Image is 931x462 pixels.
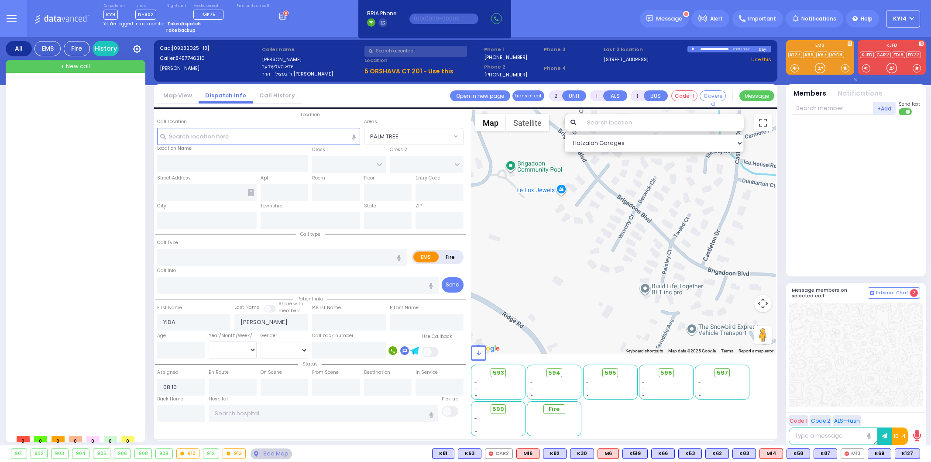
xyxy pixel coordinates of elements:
[788,52,802,58] a: K127
[530,386,533,392] span: -
[364,128,464,145] span: PALM TREE
[93,41,119,56] a: History
[512,90,544,101] button: Transfer call
[203,11,216,18] span: MF75
[52,436,65,442] span: 0
[489,452,493,456] img: red-radio-icon.svg
[172,45,209,52] span: [09282025_18]
[833,415,861,426] button: ALS-Rush
[157,369,179,376] label: Assigned
[416,203,422,210] label: ZIP
[816,52,828,58] a: K87
[474,379,477,386] span: -
[586,392,589,399] span: -
[262,63,361,70] label: יודא האלענדער
[261,203,282,210] label: Township
[759,448,783,459] div: ALS
[841,448,864,459] div: M13
[646,15,653,22] img: message.svg
[312,175,325,182] label: Room
[114,449,131,459] div: 906
[296,111,324,118] span: Location
[312,332,354,339] label: Call back number
[364,118,377,125] label: Areas
[733,44,741,54] div: 0:00
[581,114,743,131] input: Search location
[166,3,186,9] label: Night unit
[698,386,701,392] span: -
[157,267,176,274] label: Call Info
[474,415,477,422] span: -
[868,287,920,299] button: Internal Chat 2
[223,449,246,459] div: 913
[642,386,645,392] span: -
[160,65,259,72] label: [PERSON_NAME]
[416,175,440,182] label: Entry Code
[678,448,702,459] div: K53
[261,332,277,339] label: Gender
[549,405,560,414] span: Fire
[364,67,453,76] u: 5 ORSHAVA CT 201 - Use this
[34,436,47,442] span: 0
[157,145,192,152] label: Location Name
[786,43,854,49] label: EMS
[438,252,463,262] label: Fire
[312,146,328,153] label: Cross 1
[442,277,464,293] button: Send
[364,128,451,144] span: PALM TREE
[474,422,477,428] span: -
[876,290,908,296] span: Internal Chat
[167,21,201,27] strong: Take dispatch
[474,428,477,435] span: -
[858,43,926,49] label: KJFD
[458,448,481,459] div: K63
[157,396,183,403] label: Back Home
[177,449,199,459] div: 910
[530,379,533,386] span: -
[660,369,672,377] span: 596
[364,175,374,182] label: Floor
[135,10,156,20] span: D-802
[586,379,589,386] span: -
[543,448,567,459] div: K82
[562,90,586,101] button: UNIT
[794,89,826,99] button: Members
[209,405,438,422] input: Search hospital
[751,56,771,63] a: Use this
[69,436,82,442] span: 0
[157,203,166,210] label: City
[845,452,849,456] img: red-radio-icon.svg
[484,46,541,53] span: Phone 1
[293,296,327,302] span: Patient info
[759,46,771,52] div: Bay
[251,448,292,459] div: See map
[671,90,697,101] button: Code-1
[17,436,30,442] span: 0
[390,146,407,153] label: Cross 2
[873,102,896,115] button: +Add
[492,405,504,414] span: 599
[732,448,756,459] div: K83
[86,436,100,442] span: 0
[698,392,701,399] span: -
[458,448,481,459] div: BLS
[364,57,481,64] label: Location
[700,90,726,101] button: Covered
[364,46,467,57] input: Search a contact
[598,448,619,459] div: M6
[899,107,913,116] label: Turn off text
[651,448,675,459] div: K66
[886,10,920,28] button: KY14
[34,13,93,24] img: Logo
[72,449,89,459] div: 904
[473,343,502,354] a: Open this area in Google Maps (opens a new window)
[298,361,322,367] span: Status
[710,15,723,23] span: Alert
[312,369,339,376] label: From Scene
[34,41,61,56] div: EMS
[530,392,533,399] span: -
[262,46,361,53] label: Caller name
[605,369,616,377] span: 595
[312,304,341,311] label: P First Name
[262,70,361,78] label: ר' געציל - הרר [PERSON_NAME]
